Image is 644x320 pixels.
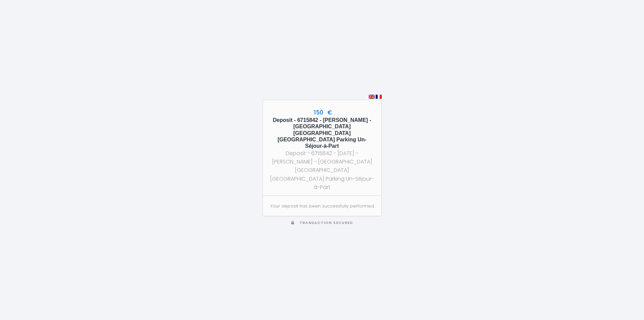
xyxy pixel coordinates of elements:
[300,220,353,225] span: Transaction secured
[270,203,374,210] p: Your deposit has been successfully performed
[269,117,375,149] h5: Deposit - 6715842 - [PERSON_NAME] - [GEOGRAPHIC_DATA] [GEOGRAPHIC_DATA] [GEOGRAPHIC_DATA] Parking...
[369,95,375,99] img: en.png
[269,149,375,191] div: Deposit - 6715842 - [DATE] - [PERSON_NAME] - [GEOGRAPHIC_DATA] [GEOGRAPHIC_DATA] [GEOGRAPHIC_DATA...
[312,108,332,117] span: 150 €
[376,95,382,99] img: fr.png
